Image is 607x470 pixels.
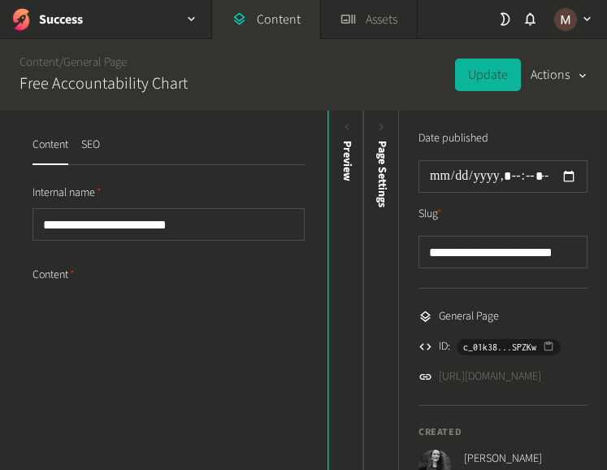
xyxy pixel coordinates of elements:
a: [URL][DOMAIN_NAME] [439,368,541,385]
span: Internal name [33,185,102,202]
span: [PERSON_NAME] [464,450,542,468]
button: c_01k38...SPZKw [457,339,561,355]
button: Update [455,59,521,91]
div: Preview [338,141,355,181]
h4: Created [418,425,587,440]
button: Actions [531,59,587,91]
label: Slug [418,206,442,223]
span: c_01k38...SPZKw [463,340,536,355]
label: Date published [418,130,488,147]
span: ID: [439,338,450,355]
h2: Success [39,10,83,29]
span: Content [33,267,75,284]
button: SEO [81,137,100,165]
img: Marinel G [554,8,577,31]
span: General Page [439,308,499,325]
h2: Free Accountability Chart [20,72,188,96]
img: Success [10,8,33,31]
a: Content [20,54,59,71]
a: General Page [63,54,127,71]
span: Page Settings [374,141,391,207]
span: / [59,54,63,71]
button: Content [33,137,68,165]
